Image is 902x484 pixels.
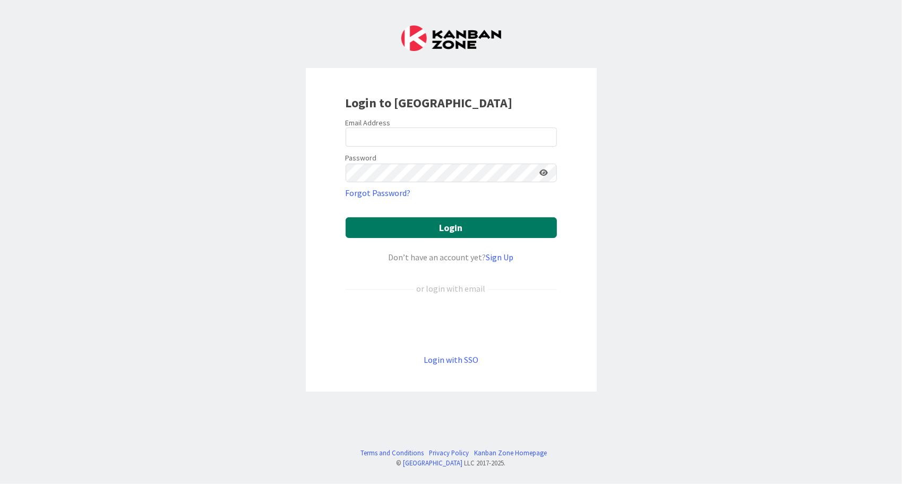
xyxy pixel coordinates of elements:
[486,252,514,262] a: Sign Up
[346,152,377,164] label: Password
[429,448,469,458] a: Privacy Policy
[340,312,562,336] iframe: Pulsante Accedi con Google
[346,251,557,264] div: Don’t have an account yet?
[346,186,411,199] a: Forgot Password?
[414,282,488,295] div: or login with email
[346,95,513,111] b: Login to [GEOGRAPHIC_DATA]
[346,217,557,238] button: Login
[474,448,547,458] a: Kanban Zone Homepage
[403,458,463,467] a: [GEOGRAPHIC_DATA]
[360,448,424,458] a: Terms and Conditions
[401,26,501,51] img: Kanban Zone
[424,354,478,365] a: Login with SSO
[355,458,547,468] div: © LLC 2017- 2025 .
[346,118,391,128] label: Email Address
